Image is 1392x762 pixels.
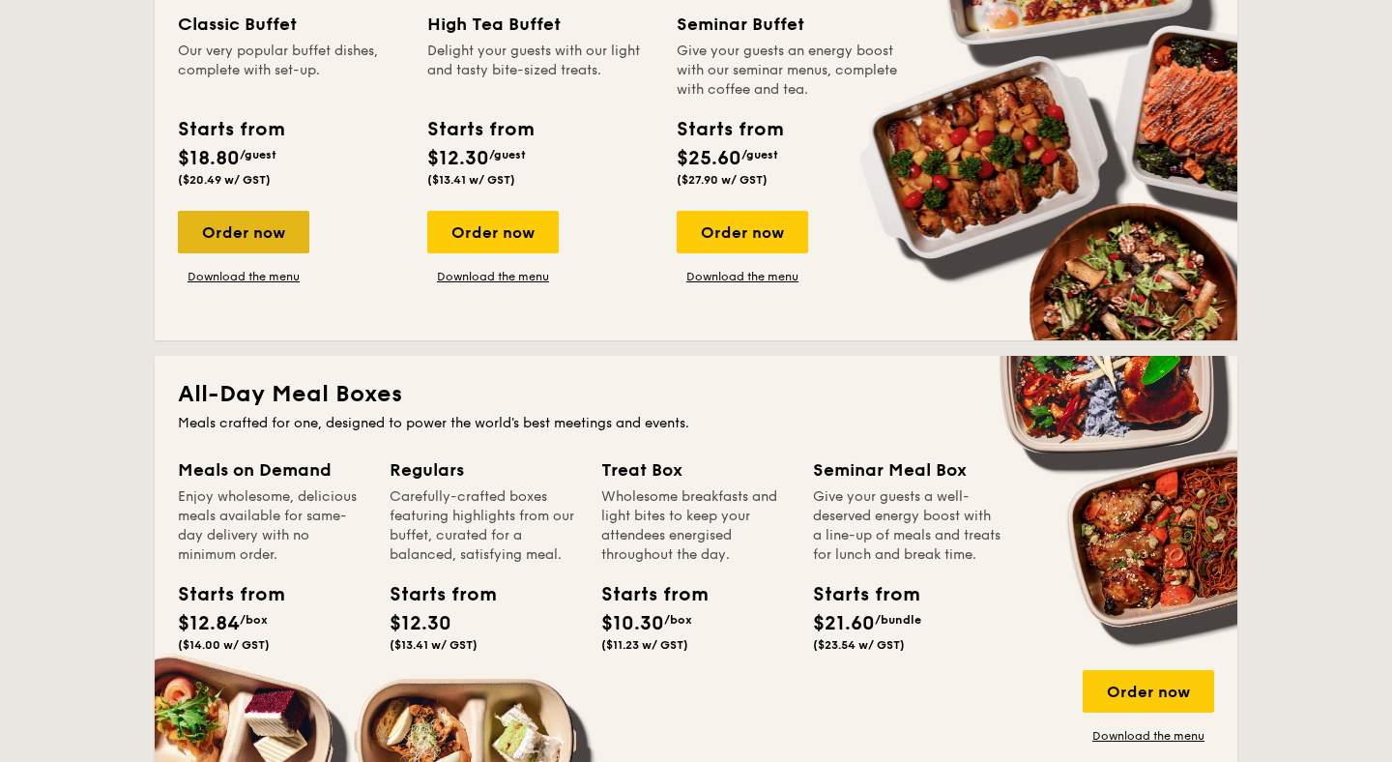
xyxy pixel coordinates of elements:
[813,612,875,635] span: $21.60
[427,173,515,187] span: ($13.41 w/ GST)
[677,42,903,100] div: Give your guests an energy boost with our seminar menus, complete with coffee and tea.
[427,211,559,253] div: Order now
[427,42,653,100] div: Delight your guests with our light and tasty bite-sized treats.
[601,487,790,565] div: Wholesome breakfasts and light bites to keep your attendees energised throughout the day.
[601,580,688,609] div: Starts from
[677,147,741,170] span: $25.60
[813,487,1001,565] div: Give your guests a well-deserved energy boost with a line-up of meals and treats for lunch and br...
[178,211,309,253] div: Order now
[390,638,478,652] span: ($13.41 w/ GST)
[813,580,900,609] div: Starts from
[427,147,489,170] span: $12.30
[178,11,404,38] div: Classic Buffet
[178,269,309,284] a: Download the menu
[677,269,808,284] a: Download the menu
[390,580,477,609] div: Starts from
[178,115,283,144] div: Starts from
[390,456,578,484] div: Regulars
[178,612,240,635] span: $12.84
[1083,670,1214,713] div: Order now
[178,487,366,565] div: Enjoy wholesome, delicious meals available for same-day delivery with no minimum order.
[427,115,533,144] div: Starts from
[178,414,1214,433] div: Meals crafted for one, designed to power the world's best meetings and events.
[677,173,768,187] span: ($27.90 w/ GST)
[1083,728,1214,744] a: Download the menu
[677,211,808,253] div: Order now
[677,115,782,144] div: Starts from
[240,613,268,627] span: /box
[813,638,905,652] span: ($23.54 w/ GST)
[677,11,903,38] div: Seminar Buffet
[178,456,366,484] div: Meals on Demand
[390,487,578,565] div: Carefully-crafted boxes featuring highlights from our buffet, curated for a balanced, satisfying ...
[489,148,526,161] span: /guest
[813,456,1001,484] div: Seminar Meal Box
[664,613,692,627] span: /box
[741,148,778,161] span: /guest
[178,638,270,652] span: ($14.00 w/ GST)
[427,11,653,38] div: High Tea Buffet
[427,269,559,284] a: Download the menu
[601,638,688,652] span: ($11.23 w/ GST)
[875,613,921,627] span: /bundle
[178,42,404,100] div: Our very popular buffet dishes, complete with set-up.
[178,580,265,609] div: Starts from
[178,147,240,170] span: $18.80
[178,173,271,187] span: ($20.49 w/ GST)
[601,456,790,484] div: Treat Box
[178,379,1214,410] h2: All-Day Meal Boxes
[390,612,451,635] span: $12.30
[240,148,276,161] span: /guest
[601,612,664,635] span: $10.30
